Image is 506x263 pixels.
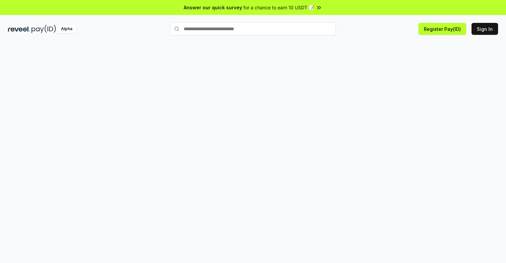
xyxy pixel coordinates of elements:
[472,23,498,35] button: Sign In
[32,25,56,33] img: pay_id
[184,4,242,11] span: Answer our quick survey
[57,25,76,33] div: Alpha
[8,25,30,33] img: reveel_dark
[243,4,314,11] span: for a chance to earn 10 USDT 📝
[418,23,466,35] button: Register Pay(ID)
